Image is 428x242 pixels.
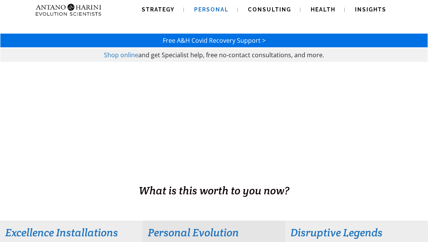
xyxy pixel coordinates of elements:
span: Insights [355,6,386,13]
span: Strategy [142,6,175,13]
h3: Excellence Installations [5,226,137,239]
span: and get Specialist help, free no-contact consultations, and more. [138,51,324,59]
a: Free A&H Covid Recovery Support > [163,36,266,45]
span: Health [311,6,336,13]
span: Personal [194,6,229,13]
a: Shop online [104,51,138,59]
h3: Disruptive Legends [290,226,423,239]
h1: BUSINESS. HEALTH. Family. Legacy [1,167,427,183]
h3: Personal Evolution [148,226,280,239]
span: Consulting [248,6,291,13]
span: What is this worth to you now? [139,184,289,197]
